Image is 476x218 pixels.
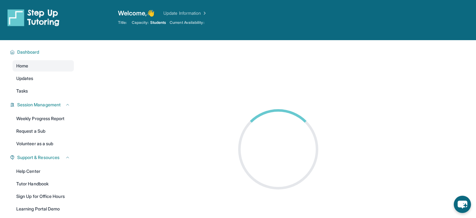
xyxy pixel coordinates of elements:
span: Welcome, 👋 [118,9,155,18]
a: Home [13,60,74,72]
span: Current Availability: [170,20,204,25]
span: Capacity: [132,20,149,25]
a: Learning Portal Demo [13,203,74,215]
button: chat-button [454,196,471,213]
img: Chevron Right [201,10,207,16]
span: Session Management [17,102,61,108]
a: Tutor Handbook [13,178,74,189]
span: Tasks [16,88,28,94]
a: Request a Sub [13,125,74,137]
img: logo [8,9,59,26]
span: Dashboard [17,49,39,55]
span: Updates [16,75,33,82]
a: Help Center [13,166,74,177]
a: Volunteer as a sub [13,138,74,149]
a: Tasks [13,85,74,97]
span: Home [16,63,28,69]
span: Support & Resources [17,154,59,161]
span: Students [150,20,166,25]
a: Updates [13,73,74,84]
button: Support & Resources [15,154,70,161]
a: Update Information [163,10,207,16]
a: Sign Up for Office Hours [13,191,74,202]
button: Session Management [15,102,70,108]
button: Dashboard [15,49,70,55]
span: Title: [118,20,127,25]
a: Weekly Progress Report [13,113,74,124]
